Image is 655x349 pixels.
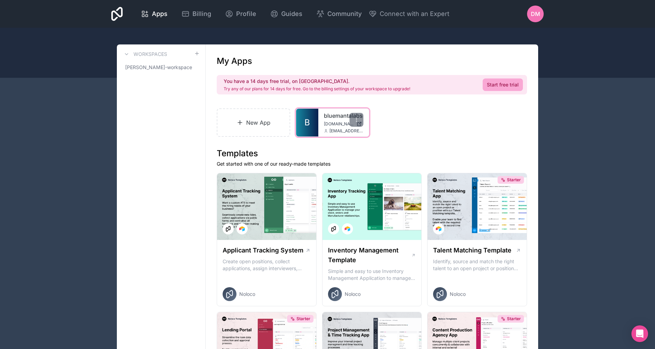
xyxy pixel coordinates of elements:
[328,268,416,282] p: Simple and easy to use Inventory Management Application to manage your stock, orders and Manufact...
[324,121,354,127] span: [DOMAIN_NAME]
[345,291,361,298] span: Noloco
[176,6,217,22] a: Billing
[631,325,648,342] div: Open Intercom Messenger
[436,226,441,232] img: Airtable Logo
[507,177,521,183] span: Starter
[324,111,363,120] a: bluemantalabs
[224,86,410,92] p: Try any of our plans for 14 days for free. Go to the billing settings of your workspace to upgrade!
[296,109,318,136] a: B
[304,117,310,128] span: B
[239,291,255,298] span: Noloco
[531,10,540,18] span: DM
[219,6,262,22] a: Profile
[122,50,167,58] a: Workspaces
[433,258,521,272] p: Identify, source and match the right talent to an open project or position with our Talent Matchi...
[327,9,362,19] span: Community
[217,108,290,137] a: New App
[223,258,311,272] p: Create open positions, collect applications, assign interviewers, centralise candidate feedback a...
[192,9,211,19] span: Billing
[224,78,410,85] h2: You have a 14 days free trial, on [GEOGRAPHIC_DATA].
[433,246,511,255] h1: Talent Matching Template
[217,56,252,67] h1: My Apps
[380,9,449,19] span: Connect with an Expert
[135,6,173,22] a: Apps
[217,148,527,159] h1: Templates
[152,9,167,19] span: Apps
[328,246,411,265] h1: Inventory Management Template
[125,64,192,71] span: [PERSON_NAME]-workspace
[239,226,245,232] img: Airtable Logo
[122,61,200,74] a: [PERSON_NAME]-workspace
[311,6,367,22] a: Community
[345,226,350,232] img: Airtable Logo
[223,246,303,255] h1: Applicant Tracking System
[324,121,363,127] a: [DOMAIN_NAME]
[265,6,308,22] a: Guides
[450,291,466,298] span: Noloco
[483,78,523,91] a: Start free trial
[296,316,310,322] span: Starter
[217,160,527,167] p: Get started with one of our ready-made templates
[281,9,302,19] span: Guides
[236,9,256,19] span: Profile
[133,51,167,58] h3: Workspaces
[329,128,363,134] span: [EMAIL_ADDRESS][DOMAIN_NAME]
[369,9,449,19] button: Connect with an Expert
[507,316,521,322] span: Starter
